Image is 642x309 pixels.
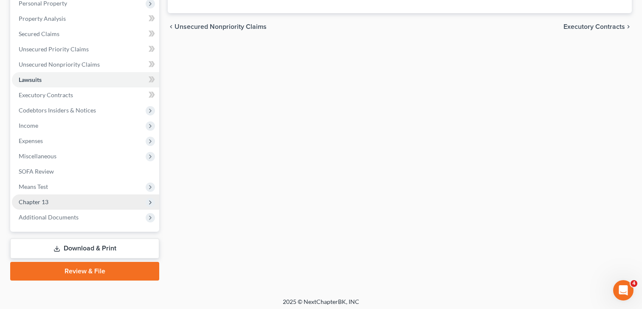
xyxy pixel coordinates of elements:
span: Unsecured Nonpriority Claims [175,23,267,30]
a: Lawsuits [12,72,159,87]
span: Unsecured Nonpriority Claims [19,61,100,68]
a: SOFA Review [12,164,159,179]
a: Unsecured Nonpriority Claims [12,57,159,72]
span: SOFA Review [19,168,54,175]
span: Means Test [19,183,48,190]
span: Secured Claims [19,30,59,37]
a: Executory Contracts [12,87,159,103]
span: Property Analysis [19,15,66,22]
span: Lawsuits [19,76,42,83]
a: Unsecured Priority Claims [12,42,159,57]
i: chevron_right [625,23,632,30]
span: Codebtors Insiders & Notices [19,107,96,114]
button: Executory Contracts chevron_right [563,23,632,30]
a: Property Analysis [12,11,159,26]
span: Unsecured Priority Claims [19,45,89,53]
span: Executory Contracts [19,91,73,98]
button: chevron_left Unsecured Nonpriority Claims [168,23,267,30]
span: 4 [631,280,637,287]
span: Additional Documents [19,213,79,221]
span: Miscellaneous [19,152,56,160]
a: Secured Claims [12,26,159,42]
span: Chapter 13 [19,198,48,205]
a: Download & Print [10,239,159,258]
i: chevron_left [168,23,175,30]
span: Executory Contracts [563,23,625,30]
span: Income [19,122,38,129]
a: Review & File [10,262,159,281]
span: Expenses [19,137,43,144]
iframe: Intercom live chat [613,280,634,301]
